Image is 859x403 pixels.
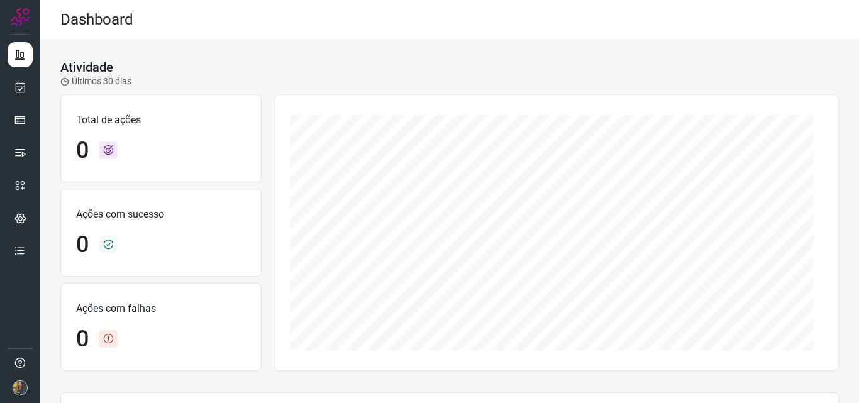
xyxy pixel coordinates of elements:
[76,113,246,128] p: Total de ações
[60,11,133,29] h2: Dashboard
[60,75,131,88] p: Últimos 30 dias
[76,301,246,316] p: Ações com falhas
[60,60,113,75] h3: Atividade
[76,137,89,164] h1: 0
[76,231,89,258] h1: 0
[13,380,28,395] img: 7a73bbd33957484e769acd1c40d0590e.JPG
[11,8,30,26] img: Logo
[76,207,246,222] p: Ações com sucesso
[76,326,89,353] h1: 0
